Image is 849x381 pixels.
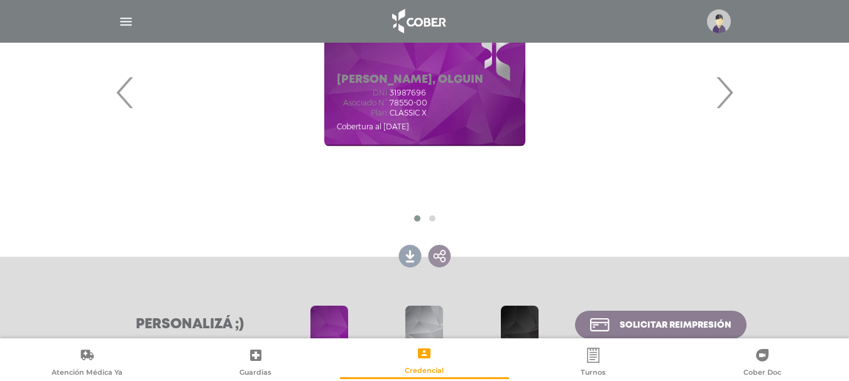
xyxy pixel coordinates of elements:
a: Cober Doc [677,347,846,379]
span: Asociado N° [337,99,387,107]
span: Cobertura al [DATE] [337,122,409,131]
span: Credencial [405,366,444,377]
h5: [PERSON_NAME], OLGUIN [337,73,483,87]
img: logo_cober_home-white.png [385,6,451,36]
img: profile-placeholder.svg [707,9,731,33]
span: Turnos [581,368,606,379]
a: Solicitar reimpresión [575,311,746,339]
span: Solicitar reimpresión [620,321,731,330]
span: Plan [337,109,387,117]
span: Atención Médica Ya [52,368,123,379]
span: Previous [113,58,138,126]
span: Next [712,58,737,126]
span: 78550-00 [390,99,427,107]
span: CLASSIC X [390,109,427,117]
img: Cober_menu-lines-white.svg [118,14,134,30]
h3: Personalizá ;) [103,316,277,333]
span: 31987696 [390,89,426,97]
span: Guardias [239,368,271,379]
a: Credencial [340,345,509,377]
a: Atención Médica Ya [3,347,172,379]
a: Turnos [509,347,678,379]
span: Cober Doc [743,368,781,379]
a: Guardias [172,347,341,379]
span: DNI [337,89,387,97]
